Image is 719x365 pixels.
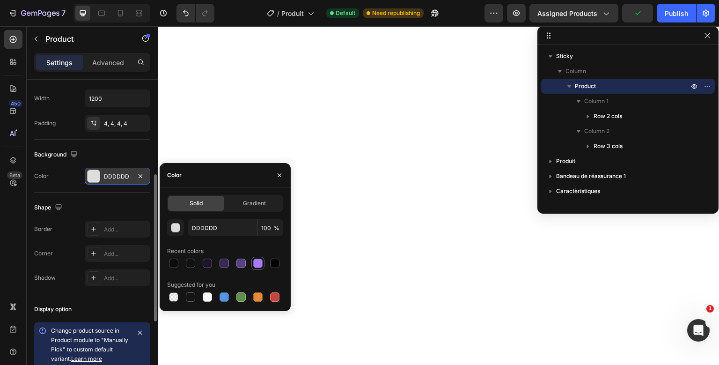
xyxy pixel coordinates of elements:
[34,249,53,258] div: Corner
[9,100,22,107] div: 450
[190,199,203,208] span: Solid
[104,225,148,234] div: Add...
[281,8,304,18] span: Produit
[274,224,279,232] span: %
[167,247,204,255] div: Recent colors
[45,33,125,45] p: Product
[34,172,49,180] div: Color
[529,4,618,22] button: Assigned Products
[51,327,128,362] span: Change product source in Product module to "Manually Pick" to custom default variant.
[575,82,596,91] span: Product
[556,201,627,211] span: Bandeau de réassurance 2
[556,156,575,166] span: Produit
[594,112,622,121] span: Row 2 cols
[188,219,257,236] input: Eg: FFFFFF
[556,186,600,196] span: Caractèristiques
[104,119,148,128] div: 4, 4, 4, 4
[104,274,148,283] div: Add...
[565,67,586,76] span: Column
[336,9,355,17] span: Default
[7,171,22,179] div: Beta
[34,274,56,282] div: Shadow
[34,94,50,103] div: Width
[104,172,131,181] div: DDDDDD
[167,281,215,289] div: Suggested for you
[556,52,573,61] span: Sticky
[556,171,626,181] span: Bandeau de réassurance 1
[104,250,148,258] div: Add...
[4,4,70,22] button: 7
[158,26,719,333] iframe: Design area
[46,58,73,67] p: Settings
[584,127,609,136] span: Column 2
[34,119,56,127] div: Padding
[372,9,420,17] span: Need republishing
[277,8,279,18] span: /
[687,319,710,342] iframe: Intercom live chat
[167,171,182,179] div: Color
[34,305,72,313] div: Display option
[594,142,623,151] span: Row 3 cols
[34,149,80,161] div: Background
[665,8,688,18] div: Publish
[243,199,266,208] span: Gradient
[34,225,52,233] div: Border
[537,8,597,18] span: Assigned Products
[706,305,714,313] span: 1
[61,7,66,19] p: 7
[34,201,64,214] div: Shape
[85,90,150,107] input: Auto
[71,355,102,362] a: Learn more
[657,4,696,22] button: Publish
[584,97,609,106] span: Column 1
[176,4,214,22] div: Undo/Redo
[92,58,124,67] p: Advanced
